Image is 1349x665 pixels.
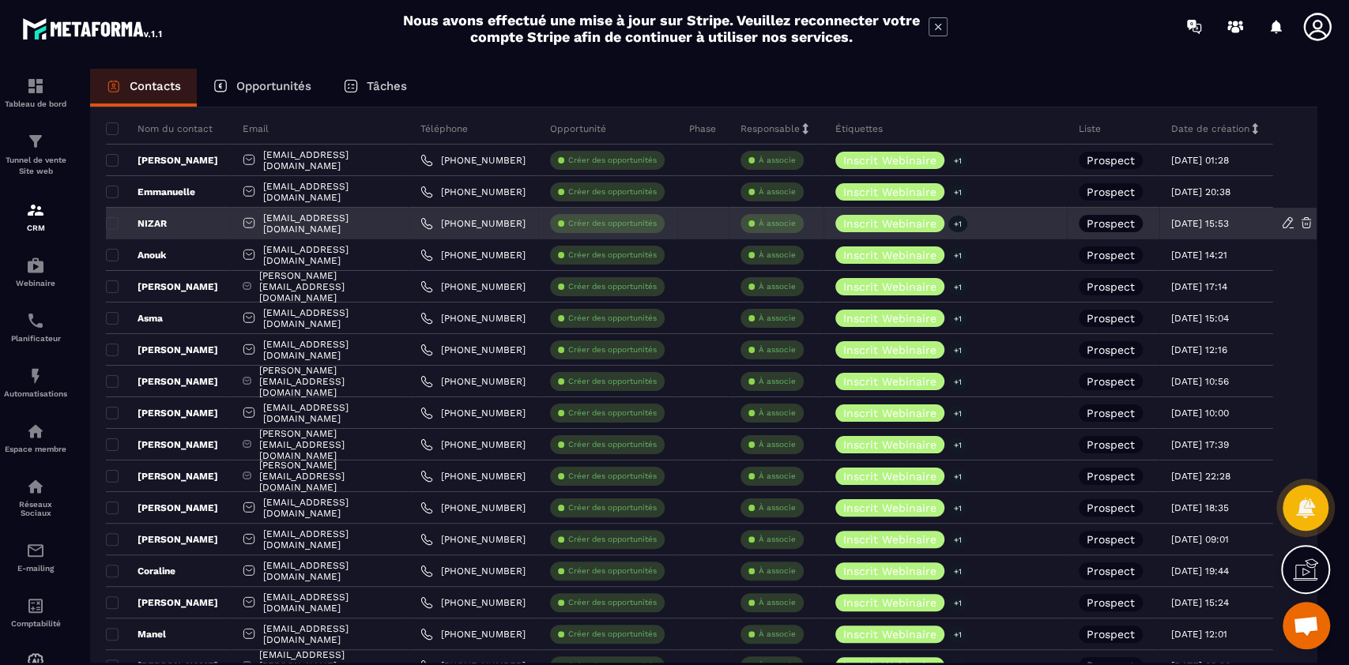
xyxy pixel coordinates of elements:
a: Contacts [90,69,197,107]
p: Créer des opportunités [568,218,657,229]
p: Prospect [1087,155,1135,166]
p: +1 [948,152,967,169]
p: Opportunités [236,79,311,93]
p: Comptabilité [4,619,67,628]
a: social-networksocial-networkRéseaux Sociaux [4,465,67,529]
p: Inscrit Webinaire [843,218,936,229]
p: CRM [4,224,67,232]
p: [DATE] 01:28 [1171,155,1229,166]
p: [DATE] 10:56 [1171,376,1229,387]
a: [PHONE_NUMBER] [420,407,526,419]
p: Réseaux Sociaux [4,500,67,517]
p: Inscrit Webinaire [843,597,936,608]
p: [DATE] 09:01 [1171,534,1229,545]
h2: Nous avons effectué une mise à jour sur Stripe. Veuillez reconnecter votre compte Stripe afin de ... [402,12,921,45]
p: Prospect [1087,471,1135,482]
p: Inscrit Webinaire [843,439,936,450]
p: Inscrit Webinaire [843,155,936,166]
p: Inscrit Webinaire [843,502,936,513]
p: [DATE] 15:24 [1171,597,1229,608]
img: formation [26,132,45,151]
p: +1 [948,563,967,580]
p: [DATE] 22:28 [1171,471,1230,482]
p: À associe [759,502,796,513]
p: Créer des opportunités [568,250,657,261]
p: +1 [948,374,967,390]
p: [PERSON_NAME] [106,407,218,419]
p: Prospect [1087,313,1135,324]
p: +1 [948,216,967,232]
p: Inscrit Webinaire [843,250,936,261]
p: À associe [759,313,796,324]
p: [DATE] 15:04 [1171,313,1229,324]
p: Créer des opportunités [568,155,657,166]
p: Prospect [1087,502,1135,513]
img: automations [26,422,45,441]
img: automations [26,366,45,385]
a: [PHONE_NUMBER] [420,344,526,356]
p: Opportunité [550,122,606,135]
p: Manel [106,628,166,641]
p: Prospect [1087,344,1135,355]
p: [PERSON_NAME] [106,280,218,293]
p: Prospect [1087,439,1135,450]
p: À associe [759,565,796,577]
img: formation [26,77,45,96]
p: Créer des opportunités [568,408,657,419]
a: [PHONE_NUMBER] [420,280,526,293]
p: Inscrit Webinaire [843,565,936,577]
p: Prospect [1087,186,1135,197]
a: [PHONE_NUMBER] [420,217,526,230]
p: E-mailing [4,564,67,573]
p: NIZAR [106,217,167,230]
p: Phase [689,122,716,135]
p: [DATE] 17:39 [1171,439,1229,450]
p: À associe [759,250,796,261]
a: accountantaccountantComptabilité [4,584,67,640]
p: À associe [759,408,796,419]
img: formation [26,201,45,220]
p: Prospect [1087,565,1135,577]
img: automations [26,256,45,275]
p: Tâches [367,79,407,93]
p: Inscrit Webinaire [843,186,936,197]
p: Créer des opportunités [568,597,657,608]
p: Asma [106,312,163,325]
a: automationsautomationsWebinaire [4,244,67,299]
a: automationsautomationsAutomatisations [4,355,67,410]
p: +1 [948,279,967,295]
p: [DATE] 12:16 [1171,344,1227,355]
p: À associe [759,281,796,292]
p: +1 [948,437,967,453]
a: emailemailE-mailing [4,529,67,584]
p: Créer des opportunités [568,439,657,450]
a: [PHONE_NUMBER] [420,628,526,641]
a: [PHONE_NUMBER] [420,249,526,261]
a: [PHONE_NUMBER] [420,502,526,514]
p: Inscrit Webinaire [843,471,936,482]
p: Coraline [106,565,175,577]
p: À associe [759,534,796,545]
p: À associe [759,471,796,482]
a: [PHONE_NUMBER] [420,154,526,167]
p: Prospect [1087,281,1135,292]
p: Liste [1079,122,1101,135]
p: Inscrit Webinaire [843,629,936,640]
p: Inscrit Webinaire [843,313,936,324]
p: À associe [759,597,796,608]
a: [PHONE_NUMBER] [420,375,526,388]
p: +1 [948,532,967,548]
p: À associe [759,376,796,387]
a: schedulerschedulerPlanificateur [4,299,67,355]
p: Email [243,122,269,135]
p: À associe [759,344,796,355]
a: Tâches [327,69,423,107]
img: logo [22,14,164,43]
p: Inscrit Webinaire [843,281,936,292]
p: Créer des opportunités [568,313,657,324]
p: [DATE] 14:21 [1171,250,1227,261]
img: email [26,541,45,560]
p: Créer des opportunités [568,565,657,577]
p: À associe [759,155,796,166]
p: +1 [948,247,967,264]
